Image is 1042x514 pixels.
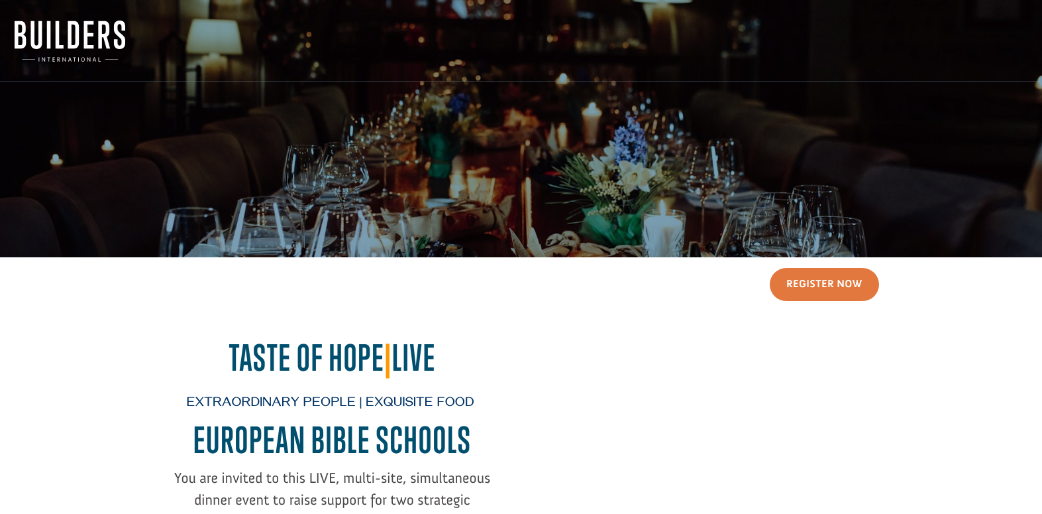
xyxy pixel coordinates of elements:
[164,419,501,468] h2: EUROPEAN BIBLE SCHOOL
[458,418,472,461] span: S
[15,21,125,62] img: Builders International
[187,396,474,413] span: Extraordinary People | Exquisite Food
[164,337,501,385] h2: Taste of Hope Live
[384,336,391,379] span: |
[770,268,879,302] a: Register Now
